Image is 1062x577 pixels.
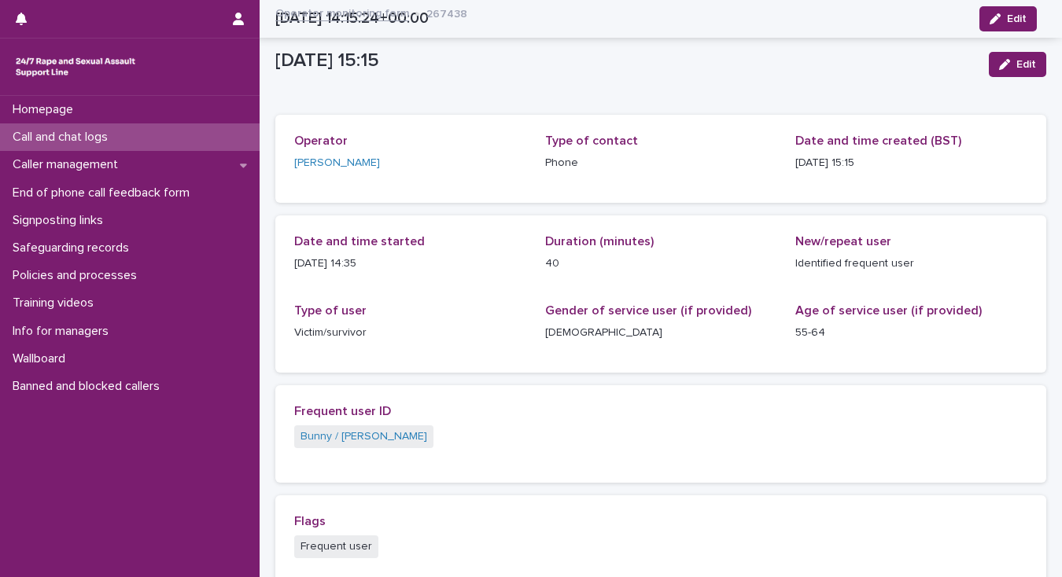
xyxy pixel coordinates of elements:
[6,241,142,255] p: Safeguarding records
[275,3,409,21] a: Operator monitoring form
[795,255,1027,272] p: Identified frequent user
[6,268,149,283] p: Policies and processes
[6,157,131,172] p: Caller management
[6,351,78,366] p: Wallboard
[795,304,982,317] span: Age of service user (if provided)
[6,324,121,339] p: Info for managers
[6,213,116,228] p: Signposting links
[301,428,427,445] a: Bunny / [PERSON_NAME]
[294,155,380,171] a: [PERSON_NAME]
[1016,59,1036,70] span: Edit
[545,134,638,147] span: Type of contact
[6,130,120,145] p: Call and chat logs
[275,50,976,72] p: [DATE] 15:15
[294,515,326,527] span: Flags
[795,325,1027,341] p: 55-64
[294,304,367,317] span: Type of user
[545,155,777,171] p: Phone
[294,134,348,147] span: Operator
[545,255,777,272] p: 40
[294,255,526,272] p: [DATE] 14:35
[294,235,425,248] span: Date and time started
[6,186,202,200] p: End of phone call feedback form
[545,325,777,341] p: [DEMOGRAPHIC_DATA]
[795,134,961,147] span: Date and time created (BST)
[6,296,106,311] p: Training videos
[989,52,1046,77] button: Edit
[294,405,391,417] span: Frequent user ID
[426,4,467,21] p: 267438
[795,155,1027,171] p: [DATE] 15:15
[545,235,654,248] span: Duration (minutes)
[13,51,138,83] img: rhQMoQhaT3yELyF149Cw
[6,379,172,394] p: Banned and blocked callers
[545,304,751,317] span: Gender of service user (if provided)
[795,235,891,248] span: New/repeat user
[6,102,86,117] p: Homepage
[294,325,526,341] p: Victim/survivor
[294,535,378,558] span: Frequent user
